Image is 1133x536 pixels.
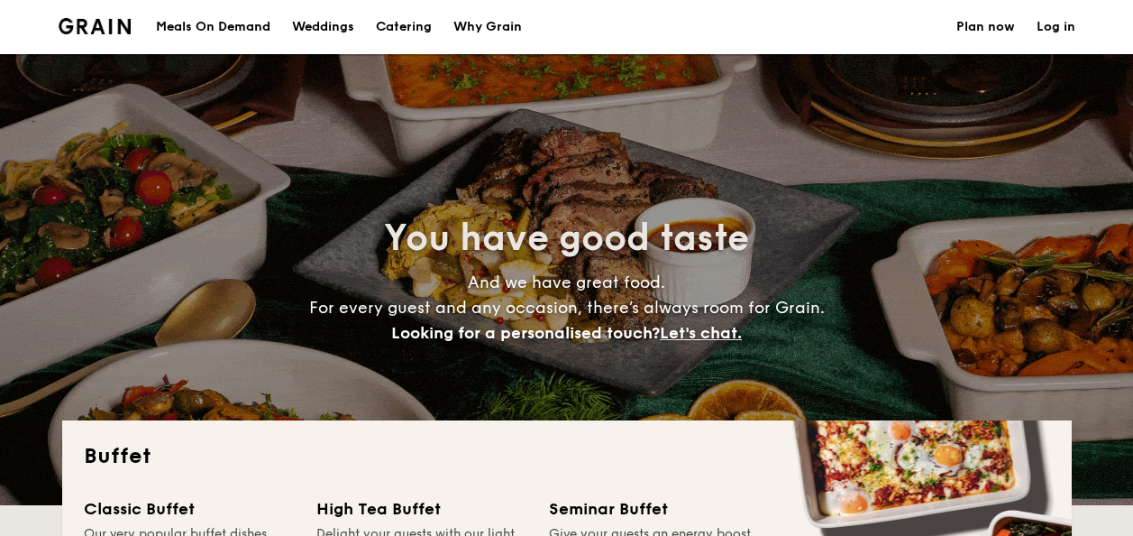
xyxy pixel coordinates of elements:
span: Let's chat. [660,323,742,343]
img: Grain [59,18,132,34]
span: Looking for a personalised touch? [391,323,660,343]
div: Classic Buffet [84,496,295,522]
div: Seminar Buffet [549,496,760,522]
span: You have good taste [384,217,749,260]
h2: Buffet [84,442,1050,471]
a: Logotype [59,18,132,34]
span: And we have great food. For every guest and any occasion, there’s always room for Grain. [309,273,825,343]
div: High Tea Buffet [316,496,527,522]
